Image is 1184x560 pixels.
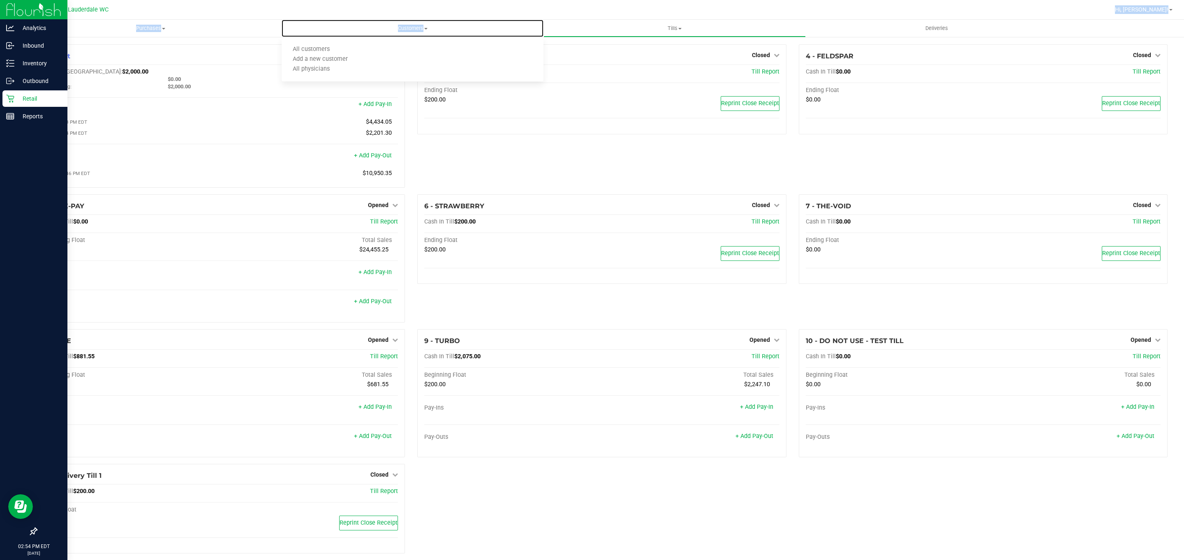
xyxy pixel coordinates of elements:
span: $881.55 [73,353,95,360]
span: Cash In Till [806,353,836,360]
span: $200.00 [454,218,476,225]
span: $2,075.00 [454,353,481,360]
span: 12 - Delivery Till 1 [43,472,102,479]
span: Cash In [GEOGRAPHIC_DATA]: [43,68,122,75]
a: + Add Pay-In [1121,403,1154,410]
span: Cash In Till [806,218,836,225]
span: Add a new customer [282,56,359,63]
div: Ending Float [806,87,983,94]
span: $2,247.10 [744,381,770,388]
span: Opened [368,336,388,343]
span: Purchases [20,25,281,32]
a: + Add Pay-In [358,101,392,108]
a: Till Report [1133,218,1161,225]
span: Tills [544,25,805,32]
p: Outbound [14,76,64,86]
p: Inventory [14,58,64,68]
span: $2,000.00 [122,68,148,75]
div: Ending Float [424,87,602,94]
div: Ending Float [806,237,983,244]
span: Opened [749,336,770,343]
span: All customers [282,46,341,53]
span: 6 - STRAWBERRY [424,202,484,210]
span: Hi, [PERSON_NAME]! [1115,6,1168,13]
div: Total Sales [983,371,1161,379]
span: 7 - THE-VOID [806,202,851,210]
div: Pay-Ins [43,101,221,109]
div: Pay-Outs [43,299,221,306]
span: $200.00 [73,488,95,495]
div: Pay-Outs [424,433,602,441]
span: $0.00 [168,76,181,82]
span: $200.00 [424,246,446,253]
span: 4 - FELDSPAR [806,52,853,60]
inline-svg: Reports [6,112,14,120]
a: Customers All customers Add a new customer All physicians [282,20,543,37]
div: Ending Float [424,237,602,244]
span: Customers [282,25,543,32]
div: Pay-Ins [43,404,221,412]
span: $0.00 [806,246,821,253]
div: Pay-Outs [806,433,983,441]
span: 9 - TURBO [424,337,460,345]
a: Deliveries [806,20,1068,37]
div: Pay-Outs [43,433,221,441]
span: Closed [752,202,770,208]
div: Beginning Float [806,371,983,379]
div: Pay-Ins [424,404,602,412]
button: Reprint Close Receipt [1102,96,1161,111]
a: Till Report [752,353,779,360]
a: + Add Pay-In [358,269,392,276]
div: Total Sales [221,237,398,244]
span: $200.00 [424,96,446,103]
a: + Add Pay-Out [354,152,392,159]
inline-svg: Analytics [6,24,14,32]
span: $0.00 [806,381,821,388]
a: Till Report [752,218,779,225]
a: + Add Pay-In [358,403,392,410]
div: Pay-Outs [43,153,221,160]
div: Beginning Float [43,371,221,379]
span: $681.55 [367,381,388,388]
a: + Add Pay-Out [735,433,773,440]
a: + Add Pay-In [740,403,773,410]
a: Tills [543,20,805,37]
span: $2,201.30 [366,129,392,136]
div: Pay-Ins [43,270,221,277]
div: Beginning Float [424,371,602,379]
a: + Add Pay-Out [1117,433,1154,440]
span: Till Report [370,353,398,360]
span: Cash In Till [806,68,836,75]
p: Reports [14,111,64,121]
div: Total Sales [221,371,398,379]
span: Cash In Till [424,353,454,360]
p: Inbound [14,41,64,51]
span: Till Report [1133,353,1161,360]
span: Closed [370,471,388,478]
p: Analytics [14,23,64,33]
a: Till Report [370,218,398,225]
span: $0.00 [806,96,821,103]
span: Deliveries [914,25,959,32]
p: Retail [14,94,64,104]
iframe: Resource center [8,494,33,519]
span: $0.00 [1136,381,1151,388]
div: Ending Float [43,506,221,514]
span: $0.00 [836,68,851,75]
a: Till Report [370,488,398,495]
a: Till Report [752,68,779,75]
a: Till Report [1133,68,1161,75]
span: Reprint Close Receipt [340,519,398,526]
span: $0.00 [836,353,851,360]
button: Reprint Close Receipt [721,246,779,261]
span: Cash In Till [424,218,454,225]
div: Beginning Float [43,237,221,244]
span: Opened [368,202,388,208]
span: Reprint Close Receipt [1102,100,1160,107]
